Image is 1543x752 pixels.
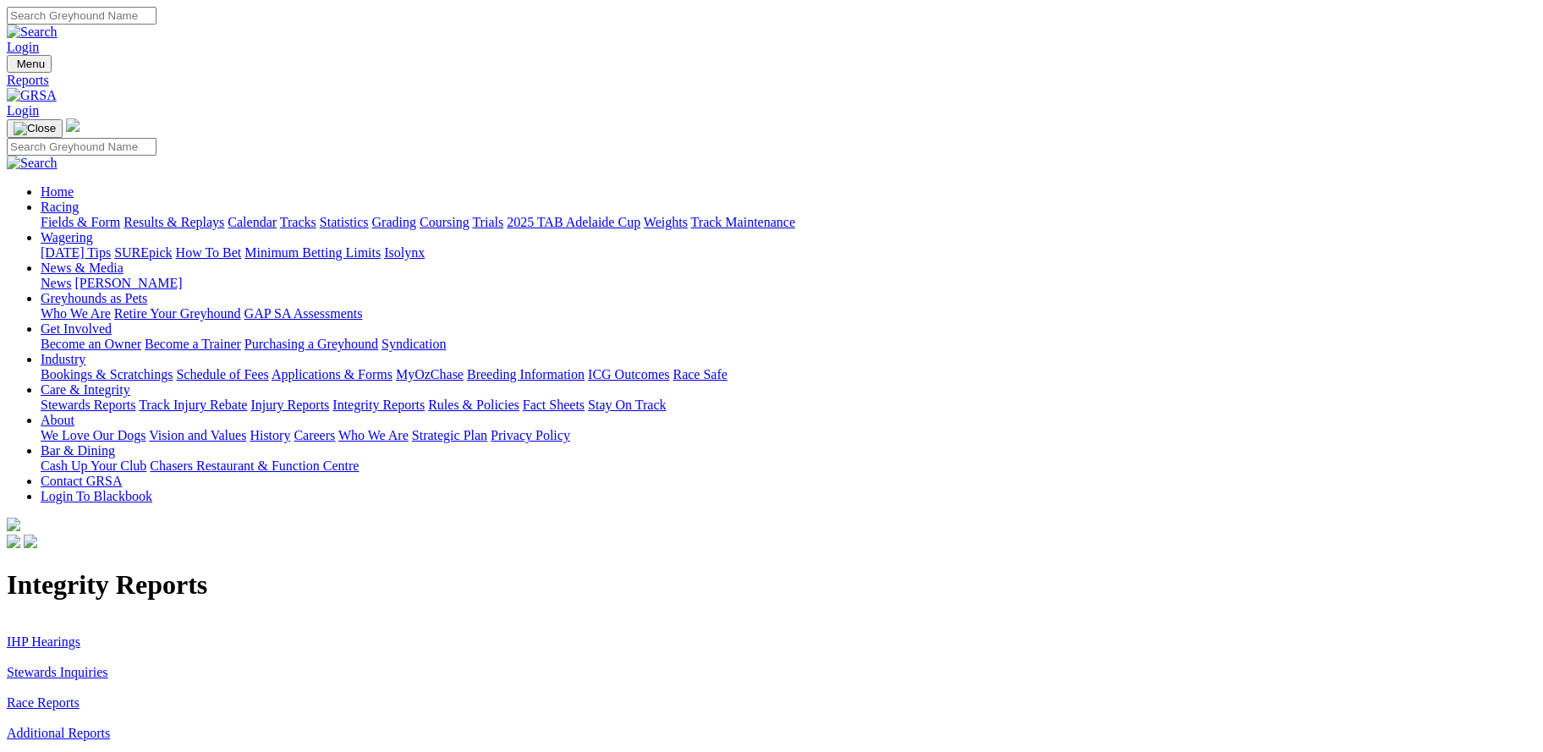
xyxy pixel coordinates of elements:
a: Bookings & Scratchings [41,367,173,381]
a: Schedule of Fees [176,367,268,381]
a: Stewards Reports [41,398,135,412]
a: News [41,276,71,290]
img: Search [7,25,58,40]
a: Stay On Track [588,398,666,412]
a: Calendar [228,215,277,229]
a: Additional Reports [7,726,110,740]
div: Industry [41,367,1536,382]
a: Syndication [382,337,446,351]
div: Get Involved [41,337,1536,352]
img: GRSA [7,88,57,103]
a: Isolynx [384,245,425,260]
a: We Love Our Dogs [41,428,146,442]
div: About [41,428,1536,443]
img: logo-grsa-white.png [66,118,80,132]
a: Integrity Reports [332,398,425,412]
a: How To Bet [176,245,242,260]
a: History [250,428,290,442]
a: [PERSON_NAME] [74,276,182,290]
a: About [41,413,74,427]
h1: Integrity Reports [7,569,1536,601]
a: Wagering [41,230,93,244]
div: News & Media [41,276,1536,291]
a: Track Injury Rebate [139,398,247,412]
a: Retire Your Greyhound [114,306,241,321]
a: Track Maintenance [691,215,795,229]
a: Race Safe [673,367,727,381]
a: Tracks [280,215,316,229]
a: Greyhounds as Pets [41,291,147,305]
a: Purchasing a Greyhound [244,337,378,351]
a: Minimum Betting Limits [244,245,381,260]
input: Search [7,138,156,156]
a: Become an Owner [41,337,141,351]
div: Care & Integrity [41,398,1536,413]
div: Bar & Dining [41,458,1536,474]
a: Fields & Form [41,215,120,229]
a: Stewards Inquiries [7,665,108,679]
span: Menu [17,58,45,70]
a: Login [7,40,39,54]
a: Care & Integrity [41,382,130,397]
img: Close [14,122,56,135]
a: Chasers Restaurant & Function Centre [150,458,359,473]
button: Toggle navigation [7,119,63,138]
a: Who We Are [41,306,111,321]
a: Login To Blackbook [41,489,152,503]
button: Toggle navigation [7,55,52,73]
a: GAP SA Assessments [244,306,363,321]
a: Cash Up Your Club [41,458,146,473]
a: Strategic Plan [412,428,487,442]
a: Injury Reports [250,398,329,412]
a: Grading [372,215,416,229]
input: Search [7,7,156,25]
a: Applications & Forms [272,367,393,381]
div: Greyhounds as Pets [41,306,1536,321]
div: Wagering [41,245,1536,261]
a: Vision and Values [149,428,246,442]
a: Rules & Policies [428,398,519,412]
a: Reports [7,73,1536,88]
a: Breeding Information [467,367,585,381]
a: News & Media [41,261,124,275]
a: Trials [472,215,503,229]
a: Contact GRSA [41,474,122,488]
a: Get Involved [41,321,112,336]
a: Privacy Policy [491,428,570,442]
a: MyOzChase [396,367,464,381]
img: facebook.svg [7,535,20,548]
div: Racing [41,215,1536,230]
a: Who We Are [338,428,409,442]
a: SUREpick [114,245,172,260]
img: Search [7,156,58,171]
a: Results & Replays [124,215,224,229]
a: IHP Hearings [7,634,80,649]
a: Login [7,103,39,118]
a: 2025 TAB Adelaide Cup [507,215,640,229]
a: Fact Sheets [523,398,585,412]
img: twitter.svg [24,535,37,548]
a: Bar & Dining [41,443,115,458]
a: Careers [294,428,335,442]
a: Home [41,184,74,199]
a: Industry [41,352,85,366]
a: Racing [41,200,79,214]
img: logo-grsa-white.png [7,518,20,531]
a: [DATE] Tips [41,245,111,260]
a: Become a Trainer [145,337,241,351]
a: ICG Outcomes [588,367,669,381]
a: Coursing [420,215,469,229]
a: Race Reports [7,695,80,710]
a: Weights [644,215,688,229]
a: Statistics [320,215,369,229]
